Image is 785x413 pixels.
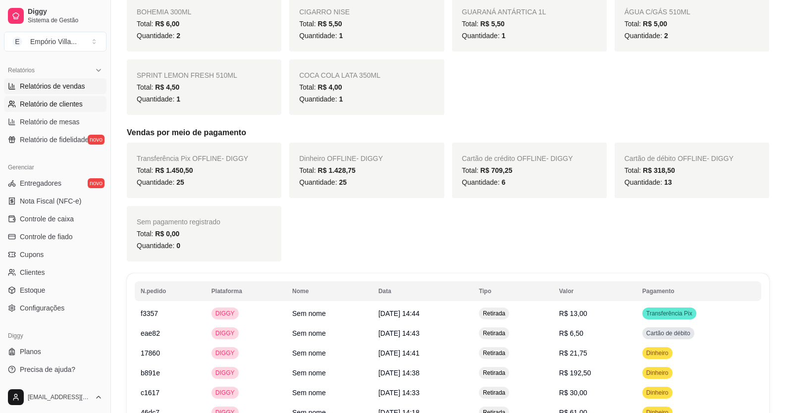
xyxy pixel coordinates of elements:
[137,218,220,226] span: Sem pagamento registrado
[176,95,180,103] span: 1
[643,166,675,174] span: R$ 318,50
[480,20,505,28] span: R$ 5,50
[20,364,75,374] span: Precisa de ajuda?
[137,32,180,40] span: Quantidade:
[155,20,179,28] span: R$ 6,00
[372,281,473,301] th: Data
[481,389,507,397] span: Retirada
[137,20,179,28] span: Total:
[28,16,103,24] span: Sistema de Gestão
[4,114,106,130] a: Relatório de mesas
[20,303,64,313] span: Configurações
[4,78,106,94] a: Relatórios de vendas
[20,267,45,277] span: Clientes
[378,329,419,337] span: [DATE] 14:43
[299,155,383,162] span: Dinheiro OFFLINE - DIGGY
[559,389,587,397] span: R$ 30,00
[155,166,193,174] span: R$ 1.450,50
[481,369,507,377] span: Retirada
[20,117,80,127] span: Relatório de mesas
[462,32,506,40] span: Quantidade:
[481,329,507,337] span: Retirada
[155,83,179,91] span: R$ 4,50
[20,135,89,145] span: Relatório de fidelidade
[644,369,671,377] span: Dinheiro
[286,363,372,383] td: Sem nome
[137,71,237,79] span: SPRINT LEMON FRESH 510ML
[559,349,587,357] span: R$ 21,75
[127,127,769,139] h5: Vendas por meio de pagamento
[299,166,356,174] span: Total:
[4,300,106,316] a: Configurações
[318,166,356,174] span: R$ 1.428,75
[644,310,694,317] span: Transferência Pix
[559,369,591,377] span: R$ 192,50
[553,281,636,301] th: Valor
[20,347,41,357] span: Planos
[176,178,184,186] span: 25
[213,310,237,317] span: DIGGY
[502,32,506,40] span: 1
[4,96,106,112] a: Relatório de clientes
[176,242,180,250] span: 0
[502,178,506,186] span: 6
[625,20,667,28] span: Total:
[339,178,347,186] span: 25
[137,95,180,103] span: Quantidade:
[4,175,106,191] a: Entregadoresnovo
[299,178,347,186] span: Quantidade:
[462,166,513,174] span: Total:
[378,369,419,377] span: [DATE] 14:38
[12,37,22,47] span: E
[286,343,372,363] td: Sem nome
[4,4,106,28] a: DiggySistema de Gestão
[213,349,237,357] span: DIGGY
[20,196,81,206] span: Nota Fiscal (NFC-e)
[299,71,380,79] span: COCA COLA LATA 350ML
[213,329,237,337] span: DIGGY
[135,281,206,301] th: N.pedido
[4,328,106,344] div: Diggy
[176,32,180,40] span: 2
[4,385,106,409] button: [EMAIL_ADDRESS][DOMAIN_NAME]
[213,369,237,377] span: DIGGY
[4,282,106,298] a: Estoque
[8,66,35,74] span: Relatórios
[559,310,587,317] span: R$ 13,00
[625,178,672,186] span: Quantidade:
[137,242,180,250] span: Quantidade:
[299,83,342,91] span: Total:
[4,132,106,148] a: Relatório de fidelidadenovo
[141,369,160,377] span: b891e
[137,155,248,162] span: Transferência Pix OFFLINE - DIGGY
[559,329,583,337] span: R$ 6,50
[378,389,419,397] span: [DATE] 14:33
[206,281,286,301] th: Plataforma
[644,349,671,357] span: Dinheiro
[664,178,672,186] span: 13
[137,8,192,16] span: BOHEMIA 300ML
[462,178,506,186] span: Quantidade:
[480,166,513,174] span: R$ 709,25
[286,281,372,301] th: Nome
[286,304,372,323] td: Sem nome
[643,20,667,28] span: R$ 5,00
[137,178,184,186] span: Quantidade:
[28,7,103,16] span: Diggy
[636,281,761,301] th: Pagamento
[20,232,73,242] span: Controle de fiado
[141,349,160,357] span: 17860
[378,349,419,357] span: [DATE] 14:41
[339,32,343,40] span: 1
[299,32,343,40] span: Quantidade:
[4,211,106,227] a: Controle de caixa
[339,95,343,103] span: 1
[28,393,91,401] span: [EMAIL_ADDRESS][DOMAIN_NAME]
[625,166,675,174] span: Total:
[4,193,106,209] a: Nota Fiscal (NFC-e)
[20,214,74,224] span: Controle de caixa
[137,230,179,238] span: Total:
[462,20,505,28] span: Total:
[299,95,343,103] span: Quantidade:
[4,159,106,175] div: Gerenciar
